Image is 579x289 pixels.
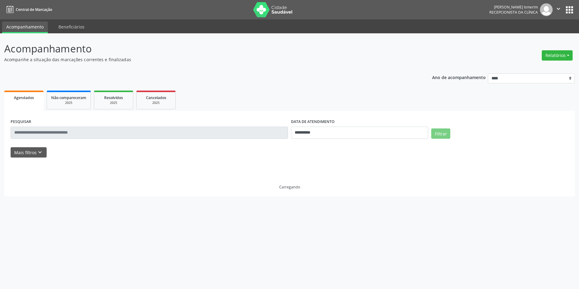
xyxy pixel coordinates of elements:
i: keyboard_arrow_down [37,149,43,156]
button:  [553,3,564,16]
a: Central de Marcação [4,5,52,15]
label: DATA DE ATENDIMENTO [291,117,335,127]
div: [PERSON_NAME] Ismerim [489,5,538,10]
a: Acompanhamento [2,22,48,33]
span: Agendados [14,95,34,100]
button: Relatórios [542,50,573,61]
button: apps [564,5,575,15]
div: 2025 [141,101,171,105]
span: Recepcionista da clínica [489,10,538,15]
span: Resolvidos [104,95,123,100]
p: Acompanhe a situação das marcações correntes e finalizadas [4,56,404,63]
span: Cancelados [146,95,166,100]
button: Filtrar [431,128,450,139]
a: Beneficiários [54,22,89,32]
span: Não compareceram [51,95,86,100]
img: img [540,3,553,16]
p: Ano de acompanhamento [432,73,486,81]
div: Carregando [279,184,300,190]
button: Mais filtroskeyboard_arrow_down [11,147,47,158]
label: PESQUISAR [11,117,31,127]
i:  [555,5,562,12]
span: Central de Marcação [16,7,52,12]
div: 2025 [51,101,86,105]
div: 2025 [98,101,129,105]
p: Acompanhamento [4,41,404,56]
